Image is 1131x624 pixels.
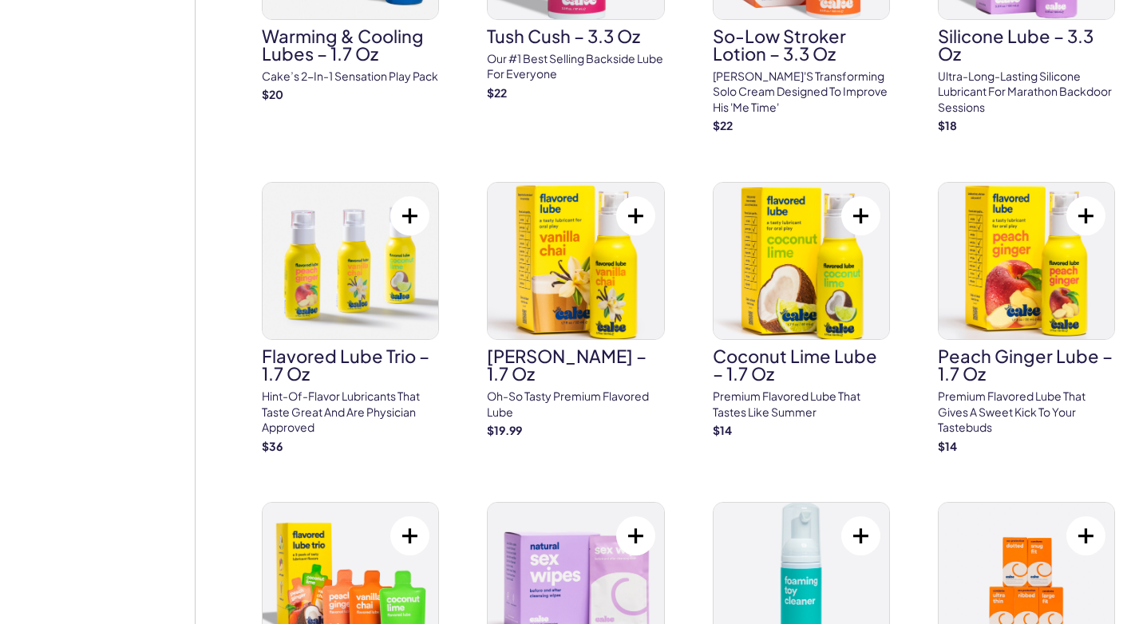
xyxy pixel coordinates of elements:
[262,347,439,382] h3: Flavored Lube Trio – 1.7 oz
[713,423,732,437] strong: $ 14
[262,27,439,62] h3: Warming & Cooling Lubes – 1.7 oz
[487,182,664,439] a: Vanilla Chai Lube – 1.7 oz[PERSON_NAME] – 1.7 ozOh-so tasty Premium Flavored Lube$19.99
[262,439,283,453] strong: $ 36
[713,27,890,62] h3: So-Low Stroker Lotion – 3.3 oz
[713,182,890,439] a: Coconut Lime Lube – 1.7 ozCoconut Lime Lube – 1.7 ozPremium Flavored Lube that tastes like summer$14
[938,347,1115,382] h3: Peach Ginger Lube – 1.7 oz
[939,183,1114,339] img: Peach Ginger Lube – 1.7 oz
[488,183,663,339] img: Vanilla Chai Lube – 1.7 oz
[938,389,1115,436] p: Premium Flavored Lube that gives a sweet kick to your tastebuds
[487,389,664,420] p: Oh-so tasty Premium Flavored Lube
[938,118,957,132] strong: $ 18
[487,423,522,437] strong: $ 19.99
[262,182,439,454] a: Flavored Lube Trio – 1.7 ozFlavored Lube Trio – 1.7 ozHint-of-flavor lubricants that taste great ...
[263,183,438,339] img: Flavored Lube Trio – 1.7 oz
[262,87,283,101] strong: $ 20
[713,118,733,132] strong: $ 22
[487,27,664,45] h3: Tush Cush – 3.3 oz
[713,69,890,116] p: [PERSON_NAME]'s transforming solo cream designed to improve his 'me time'
[487,51,664,82] p: Our #1 best selling backside lube for everyone
[487,85,507,100] strong: $ 22
[938,69,1115,116] p: Ultra-long-lasting silicone lubricant for marathon backdoor sessions
[938,27,1115,62] h3: Silicone Lube – 3.3 oz
[714,183,889,339] img: Coconut Lime Lube – 1.7 oz
[487,347,664,382] h3: [PERSON_NAME] – 1.7 oz
[713,347,890,382] h3: Coconut Lime Lube – 1.7 oz
[262,69,439,85] p: Cake’s 2-in-1 sensation play pack
[262,389,439,436] p: Hint-of-flavor lubricants that taste great and are physician approved
[713,389,890,420] p: Premium Flavored Lube that tastes like summer
[938,439,957,453] strong: $ 14
[938,182,1115,454] a: Peach Ginger Lube – 1.7 ozPeach Ginger Lube – 1.7 ozPremium Flavored Lube that gives a sweet kick...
